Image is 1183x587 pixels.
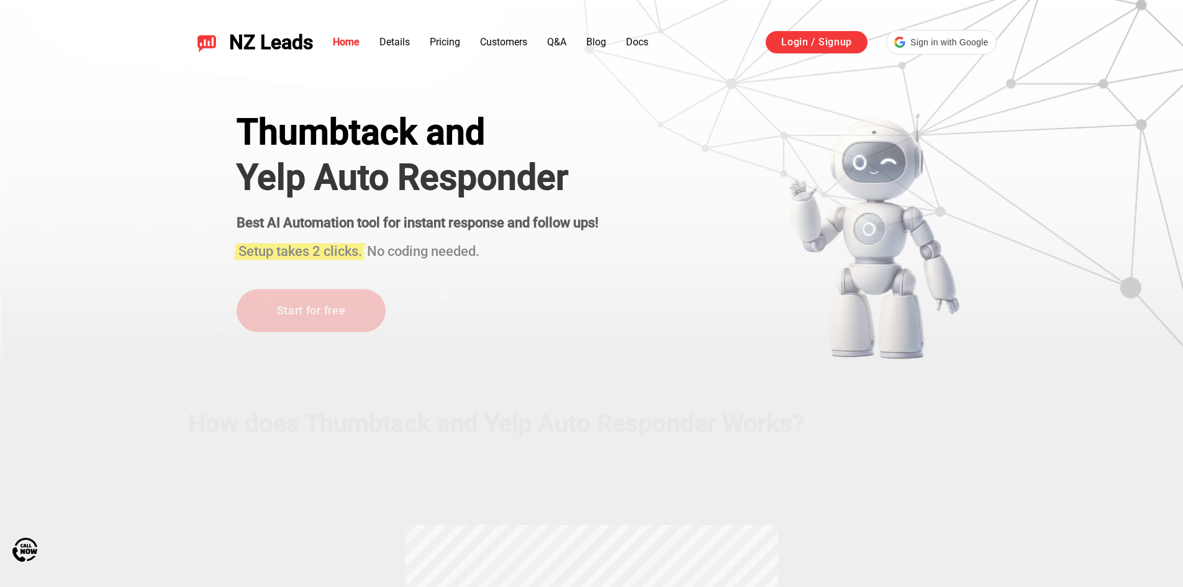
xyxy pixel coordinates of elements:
[766,31,868,53] a: Login / Signup
[379,36,410,48] a: Details
[626,36,648,48] a: Docs
[12,537,37,562] img: Call Now
[237,289,386,332] a: Start for free
[229,31,313,54] span: NZ Leads
[547,36,566,48] a: Q&A
[430,36,460,48] a: Pricing
[480,36,527,48] a: Customers
[237,157,599,198] h1: Yelp Auto Responder
[910,36,988,49] span: Sign in with Google
[787,112,961,360] img: yelp bot
[237,236,599,261] h3: No coding needed.
[238,243,362,259] span: Setup takes 2 clicks.
[197,32,217,52] img: NZ Leads logo
[586,36,606,48] a: Blog
[237,112,599,153] div: Thumbtack and
[333,36,360,48] a: Home
[886,30,996,55] div: Sign in with Google
[237,215,599,230] strong: Best AI Automation tool for instant response and follow ups!
[188,409,995,438] h2: How does Thumbtack and Yelp Auto Responder Works?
